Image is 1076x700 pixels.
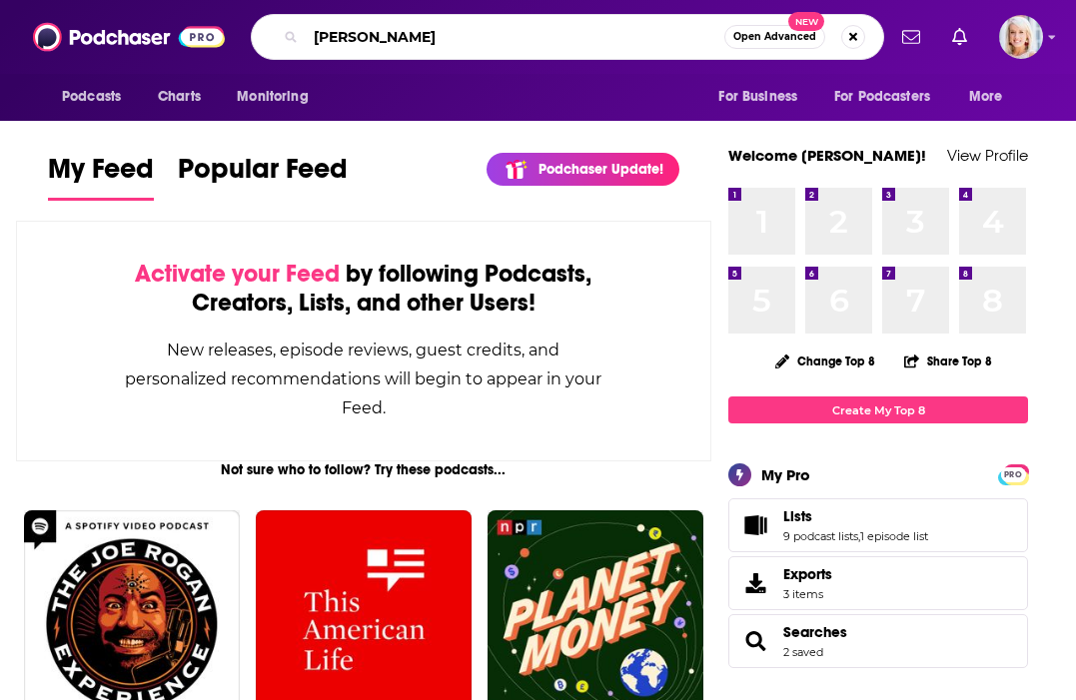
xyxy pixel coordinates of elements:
a: PRO [1001,466,1025,481]
div: My Pro [761,465,810,484]
span: Lists [783,507,812,525]
span: 3 items [783,587,832,601]
span: Activate your Feed [135,259,340,289]
span: Charts [158,83,201,111]
span: Exports [735,569,775,597]
img: Podchaser - Follow, Share and Rate Podcasts [33,18,225,56]
div: by following Podcasts, Creators, Lists, and other Users! [117,260,610,318]
span: Monitoring [237,83,308,111]
span: , [858,529,860,543]
a: 9 podcast lists [783,529,858,543]
span: Podcasts [62,83,121,111]
span: Searches [728,614,1028,668]
span: PRO [1001,467,1025,482]
a: View Profile [947,146,1028,165]
a: Welcome [PERSON_NAME]! [728,146,926,165]
span: Popular Feed [178,152,348,198]
a: Show notifications dropdown [944,20,975,54]
a: My Feed [48,152,154,201]
button: open menu [223,78,334,116]
a: Popular Feed [178,152,348,201]
span: For Business [718,83,797,111]
a: 1 episode list [860,529,928,543]
img: User Profile [999,15,1043,59]
button: open menu [821,78,959,116]
span: New [788,12,824,31]
a: Lists [735,511,775,539]
div: Not sure who to follow? Try these podcasts... [16,461,711,478]
a: Searches [735,627,775,655]
button: open menu [955,78,1028,116]
span: Logged in as ashtonrc [999,15,1043,59]
span: Exports [783,565,832,583]
span: More [969,83,1003,111]
button: Share Top 8 [903,342,993,380]
span: My Feed [48,152,154,198]
a: Lists [783,507,928,525]
a: Create My Top 8 [728,396,1028,423]
a: Show notifications dropdown [894,20,928,54]
div: New releases, episode reviews, guest credits, and personalized recommendations will begin to appe... [117,336,610,422]
input: Search podcasts, credits, & more... [306,21,724,53]
button: Open AdvancedNew [724,25,825,49]
button: open menu [48,78,147,116]
a: Charts [145,78,213,116]
button: open menu [704,78,822,116]
a: Searches [783,623,847,641]
a: Exports [728,556,1028,610]
span: For Podcasters [834,83,930,111]
div: Search podcasts, credits, & more... [251,14,884,60]
button: Change Top 8 [763,349,887,373]
p: Podchaser Update! [538,161,663,178]
span: Lists [728,498,1028,552]
span: Open Advanced [733,32,816,42]
button: Show profile menu [999,15,1043,59]
a: 2 saved [783,645,823,659]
